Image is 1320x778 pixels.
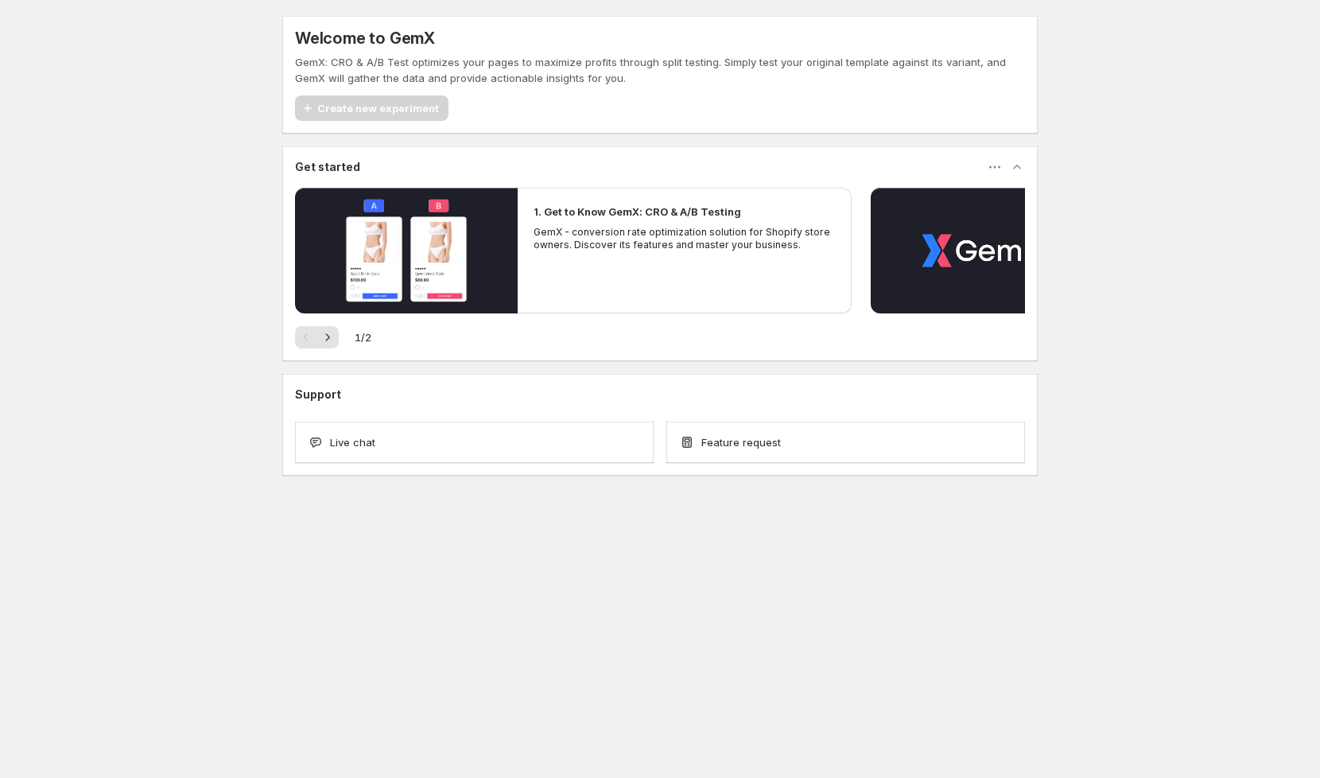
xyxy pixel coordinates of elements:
[534,204,741,220] h2: 1. Get to Know GemX: CRO & A/B Testing
[701,434,781,450] span: Feature request
[295,387,341,403] h3: Support
[355,329,371,345] span: 1 / 2
[295,54,1025,86] p: GemX: CRO & A/B Test optimizes your pages to maximize profits through split testing. Simply test ...
[330,434,375,450] span: Live chat
[534,226,836,251] p: GemX - conversion rate optimization solution for Shopify store owners. Discover its features and ...
[295,29,435,48] h5: Welcome to GemX
[295,159,360,175] h3: Get started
